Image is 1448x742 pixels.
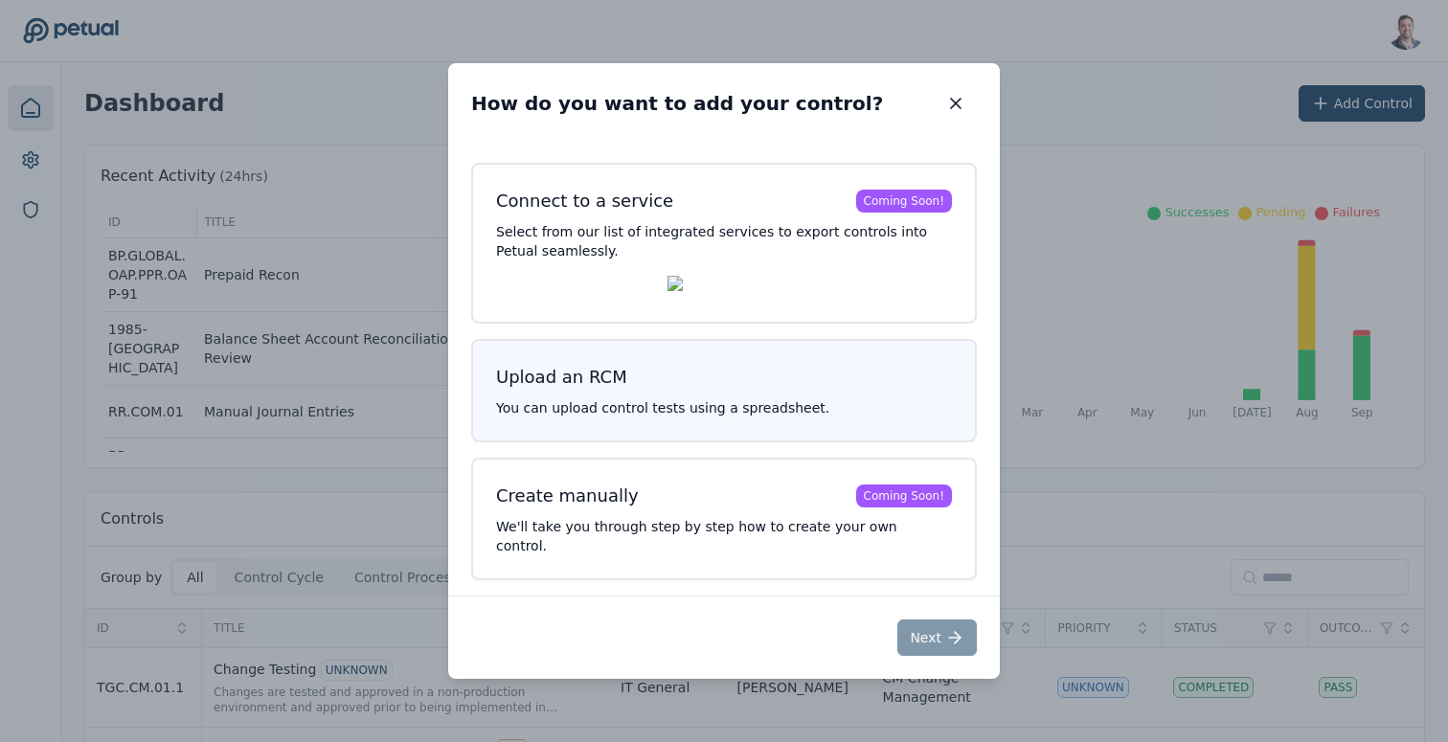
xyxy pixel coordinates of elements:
button: Next [897,619,977,656]
div: Connect to a service [496,188,673,214]
p: We'll take you through step by step how to create your own control. [496,517,952,555]
button: Create manuallyComing Soon!We'll take you through step by step how to create your own control. [471,458,977,580]
div: Coming Soon! [856,484,953,507]
img: Workiva [667,276,795,299]
p: You can upload control tests using a spreadsheet. [496,398,952,417]
div: Coming Soon! [856,190,953,213]
div: Create manually [496,483,639,509]
div: Upload an RCM [496,364,627,391]
button: Connect to a serviceComing Soon!Select from our list of integrated services to export controls in... [471,163,977,324]
img: Auditboard [496,280,652,299]
button: Upload an RCMYou can upload control tests using a spreadsheet. [471,339,977,442]
h2: How do you want to add your control? [471,90,883,117]
p: Select from our list of integrated services to export controls into Petual seamlessly. [496,222,952,260]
